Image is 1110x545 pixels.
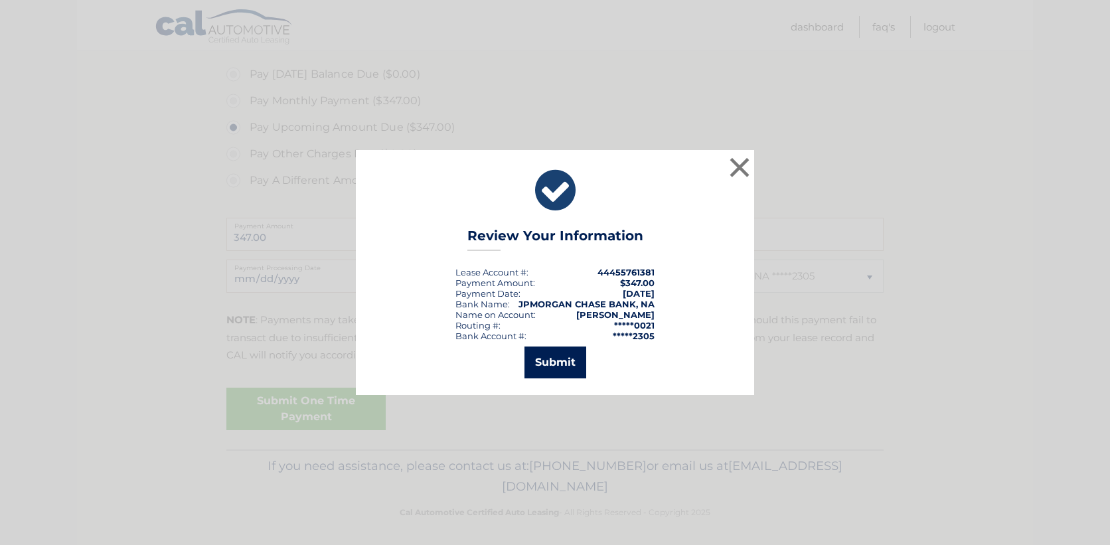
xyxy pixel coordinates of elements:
[524,347,586,378] button: Submit
[455,309,536,320] div: Name on Account:
[455,299,510,309] div: Bank Name:
[455,320,501,331] div: Routing #:
[455,288,520,299] div: :
[455,331,526,341] div: Bank Account #:
[455,288,518,299] span: Payment Date
[597,267,655,277] strong: 44455761381
[576,309,655,320] strong: [PERSON_NAME]
[518,299,655,309] strong: JPMORGAN CHASE BANK, NA
[726,154,753,181] button: ×
[623,288,655,299] span: [DATE]
[455,267,528,277] div: Lease Account #:
[620,277,655,288] span: $347.00
[467,228,643,251] h3: Review Your Information
[455,277,535,288] div: Payment Amount:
